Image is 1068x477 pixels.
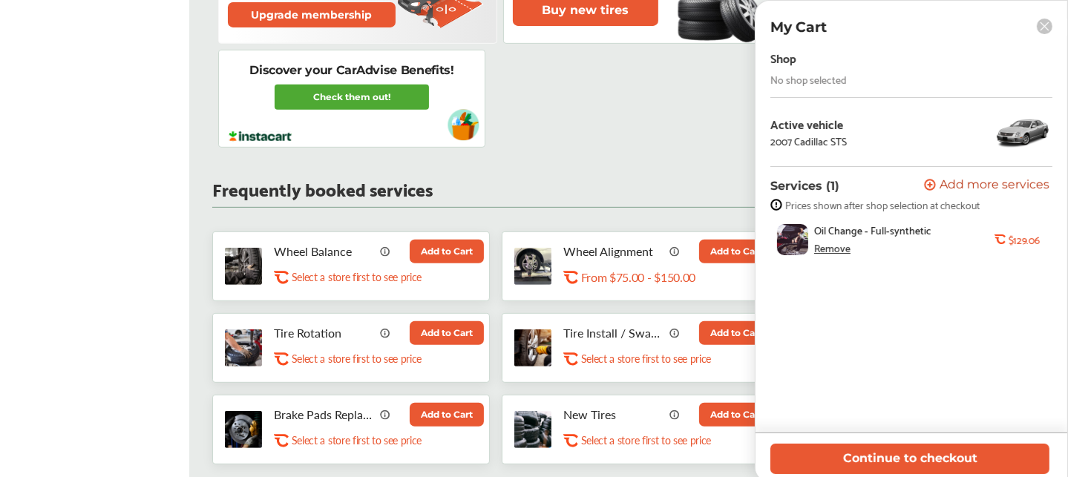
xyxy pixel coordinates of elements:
img: info_icon_vector.svg [669,327,680,338]
button: Add to Cart [410,321,484,345]
p: Discover your CarAdvise Benefits! [249,62,453,79]
p: My Cart [770,19,827,36]
img: info_icon_vector.svg [669,246,680,256]
span: Prices shown after shop selection at checkout [785,199,980,211]
p: Frequently booked services [212,181,433,195]
img: brake-pads-replacement-thumb.jpg [225,411,262,448]
p: Select a store first to see price [292,270,422,284]
p: Select a store first to see price [581,433,711,447]
p: Select a store first to see price [292,433,422,447]
img: instacart-vehicle.0979a191.svg [448,109,479,141]
p: Services (1) [770,179,839,193]
button: Add to Cart [699,403,773,427]
b: $129.06 [1009,234,1040,246]
button: Add to Cart [699,240,773,263]
img: tire-wheel-balance-thumb.jpg [225,248,262,285]
img: info-strock.ef5ea3fe.svg [770,199,782,211]
p: Select a store first to see price [581,352,711,366]
p: Brake Pads Replacement [274,407,375,421]
span: Add more services [940,179,1049,193]
button: Add to Cart [410,403,484,427]
img: wheel-alignment-thumb.jpg [514,248,551,285]
a: Add more services [924,179,1052,193]
button: Add to Cart [699,321,773,345]
img: new-tires-thumb.jpg [514,411,551,448]
img: 4335_st0640_046.jpg [993,110,1052,154]
div: 2007 Cadillac STS [770,135,847,147]
span: Oil Change - Full-synthetic [814,224,931,236]
img: tire-install-swap-tires-thumb.jpg [514,329,551,366]
div: Active vehicle [770,117,847,131]
img: info_icon_vector.svg [380,409,390,419]
p: From $75.00 - $150.00 [581,270,695,284]
div: No shop selected [770,73,847,85]
img: instacart-logo.217963cc.svg [227,131,293,142]
button: Add more services [924,179,1049,193]
div: Remove [814,242,851,254]
img: info_icon_vector.svg [380,327,390,338]
button: Add to Cart [410,240,484,263]
a: Check them out! [275,85,429,110]
div: Shop [770,47,796,68]
img: tire-rotation-thumb.jpg [225,329,262,366]
p: Tire Install / Swap Tires [563,326,664,340]
button: Continue to checkout [770,444,1049,474]
p: New Tires [563,407,664,421]
img: info_icon_vector.svg [669,409,680,419]
img: oil-change-thumb.jpg [777,224,808,255]
p: Wheel Balance [274,244,375,258]
p: Tire Rotation [274,326,375,340]
button: Upgrade membership [228,2,396,27]
img: info_icon_vector.svg [380,246,390,256]
p: Select a store first to see price [292,352,422,366]
p: Wheel Alignment [563,244,664,258]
